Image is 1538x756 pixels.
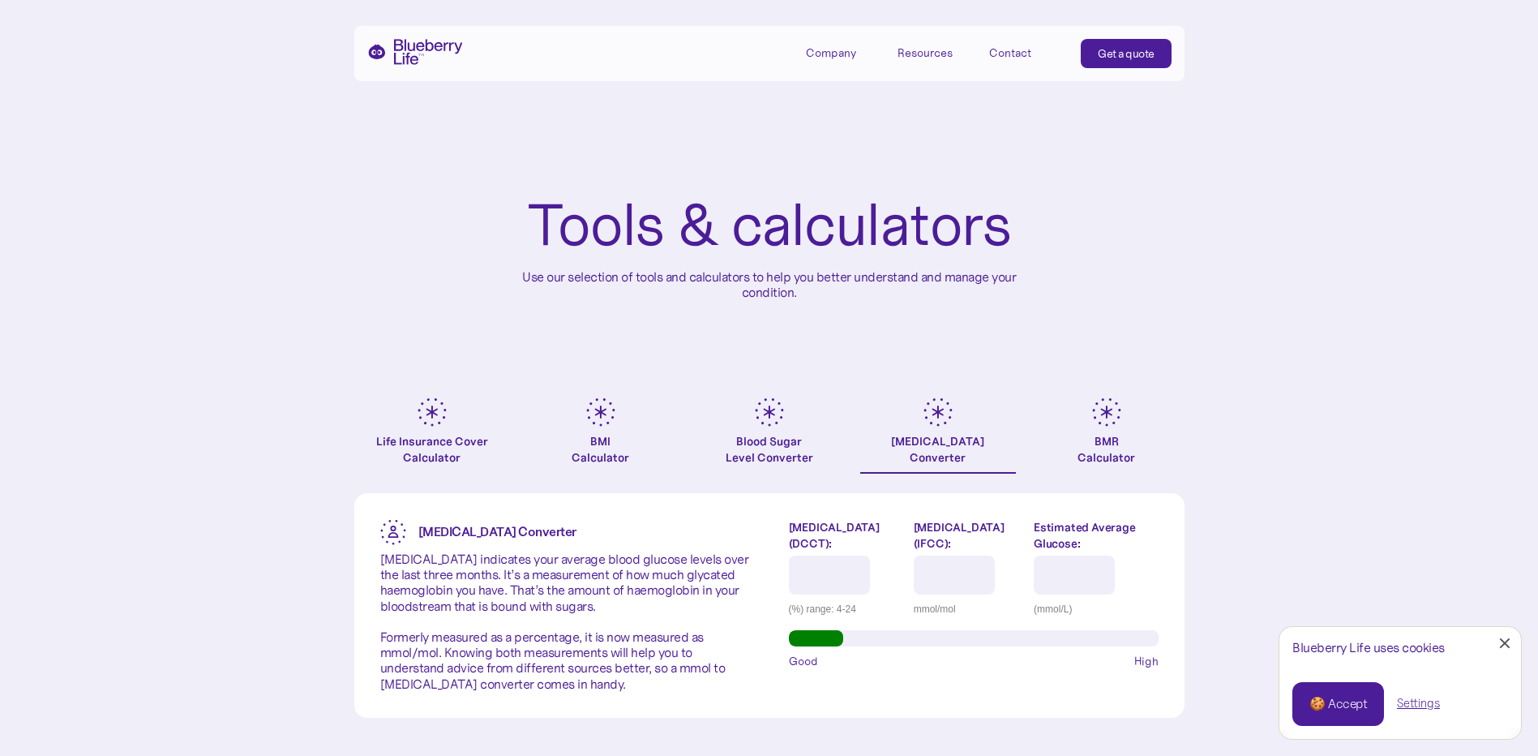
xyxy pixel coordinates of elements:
div: Company [806,46,856,60]
a: Life Insurance Cover Calculator [354,397,510,474]
div: Resources [898,39,970,66]
a: [MEDICAL_DATA]Converter [860,397,1016,474]
a: Blood SugarLevel Converter [692,397,847,474]
a: Settings [1397,695,1440,712]
div: BMR Calculator [1077,433,1135,466]
div: Company [806,39,879,66]
a: Contact [989,39,1062,66]
div: Blood Sugar Level Converter [726,433,813,466]
strong: [MEDICAL_DATA] Converter [418,523,576,539]
p: Use our selection of tools and calculators to help you better understand and manage your condition. [510,269,1029,300]
div: (mmol/L) [1034,601,1158,617]
div: mmol/mol [914,601,1022,617]
a: Get a quote [1081,39,1172,68]
div: [MEDICAL_DATA] Converter [891,433,984,466]
label: Estimated Average Glucose: [1034,519,1158,552]
a: home [367,39,463,65]
div: Blueberry Life uses cookies [1292,640,1508,655]
div: BMI Calculator [572,433,629,466]
div: 🍪 Accept [1309,695,1367,713]
a: BMRCalculator [1029,397,1185,474]
div: (%) range: 4-24 [789,601,902,617]
div: Contact [989,46,1031,60]
div: Resources [898,46,953,60]
a: BMICalculator [523,397,679,474]
div: Get a quote [1098,45,1155,62]
div: Life Insurance Cover Calculator [354,433,510,466]
a: Close Cookie Popup [1489,627,1521,659]
p: [MEDICAL_DATA] indicates your average blood glucose levels over the last three months. It’s a mea... [380,552,750,692]
a: 🍪 Accept [1292,682,1384,726]
label: [MEDICAL_DATA] (IFCC): [914,519,1022,552]
h1: Tools & calculators [527,195,1011,256]
span: High [1134,653,1159,669]
span: Good [789,653,818,669]
label: [MEDICAL_DATA] (DCCT): [789,519,902,552]
div: Close Cookie Popup [1505,643,1506,644]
